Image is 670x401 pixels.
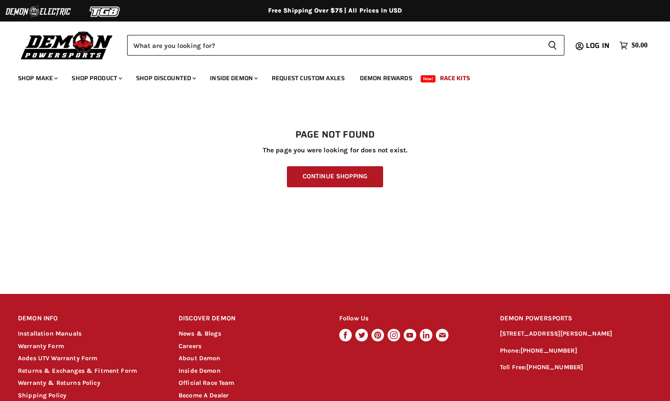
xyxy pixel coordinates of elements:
[18,354,97,362] a: Aodes UTV Warranty Form
[179,330,221,337] a: News & Blogs
[179,379,235,387] a: Official Race Team
[179,342,201,350] a: Careers
[18,379,100,387] a: Warranty & Returns Policy
[582,42,615,50] a: Log in
[287,166,383,187] a: Continue Shopping
[179,354,221,362] a: About Demon
[179,308,322,329] h2: DISCOVER DEMON
[127,35,564,56] form: Product
[500,329,652,339] p: [STREET_ADDRESS][PERSON_NAME]
[500,362,652,373] p: Toll Free:
[72,3,139,20] img: TGB Logo 2
[129,69,201,87] a: Shop Discounted
[11,69,63,87] a: Shop Make
[179,367,221,375] a: Inside Demon
[339,308,483,329] h2: Follow Us
[265,69,351,87] a: Request Custom Axles
[632,41,648,50] span: $0.00
[18,29,116,61] img: Demon Powersports
[18,367,137,375] a: Returns & Exchanges & Fitment Form
[127,35,541,56] input: Search
[433,69,477,87] a: Race Kits
[615,39,652,52] a: $0.00
[18,330,81,337] a: Installation Manuals
[500,308,652,329] h2: DEMON POWERSPORTS
[18,129,652,140] h1: Page not found
[521,347,577,354] a: [PHONE_NUMBER]
[18,342,64,350] a: Warranty Form
[500,346,652,356] p: Phone:
[18,392,66,399] a: Shipping Policy
[18,147,652,154] p: The page you were looking for does not exist.
[11,65,645,87] ul: Main menu
[18,308,162,329] h2: DEMON INFO
[541,35,564,56] button: Search
[203,69,263,87] a: Inside Demon
[65,69,128,87] a: Shop Product
[4,3,72,20] img: Demon Electric Logo 2
[586,40,610,51] span: Log in
[179,392,229,399] a: Become A Dealer
[421,75,436,82] span: New!
[526,363,583,371] a: [PHONE_NUMBER]
[353,69,419,87] a: Demon Rewards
